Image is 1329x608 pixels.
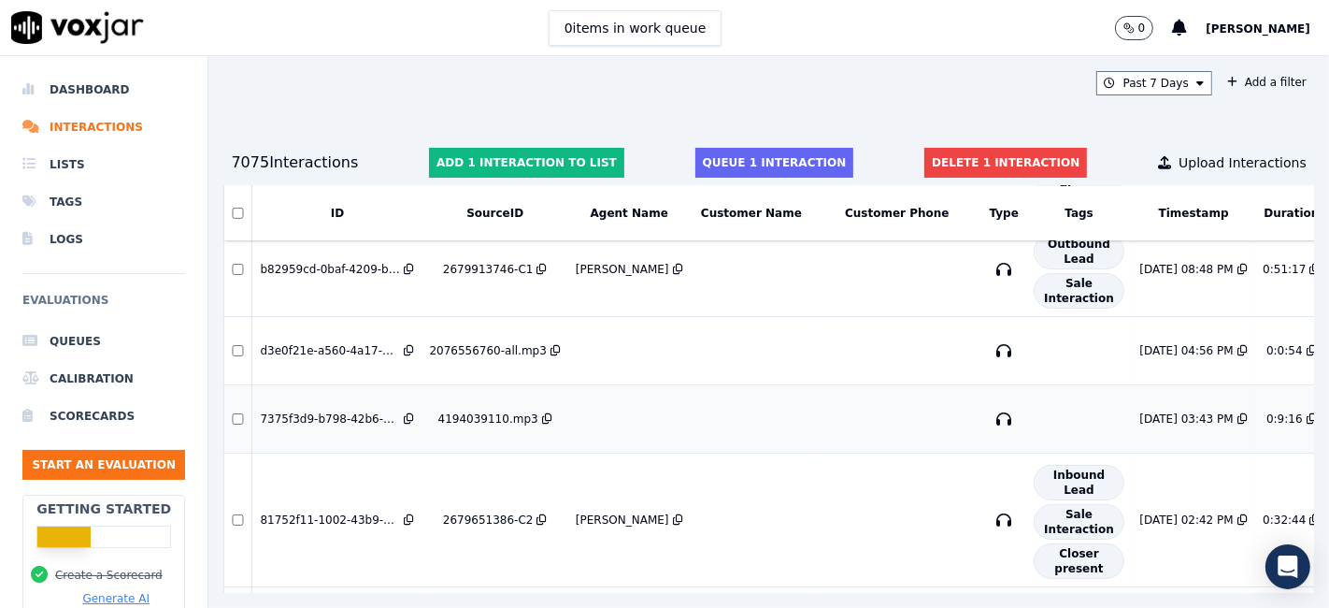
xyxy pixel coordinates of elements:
[1263,262,1306,277] div: 0:51:17
[1139,262,1233,277] div: [DATE] 08:48 PM
[1159,206,1229,221] button: Timestamp
[701,206,802,221] button: Customer Name
[1115,16,1173,40] button: 0
[576,262,669,277] div: [PERSON_NAME]
[438,412,538,427] div: 4194039110.mp3
[990,206,1019,221] button: Type
[1034,273,1124,309] span: Sale Interaction
[1220,71,1314,94] button: Add a filter
[1065,206,1093,221] button: Tags
[260,412,400,427] div: 7375f3d9-b798-42b6-9b05-412767d6cd1d
[1139,412,1233,427] div: [DATE] 03:43 PM
[22,221,185,258] a: Logs
[22,450,185,480] button: Start an Evaluation
[1179,153,1307,172] span: Upload Interactions
[1266,412,1303,427] div: 0:9:16
[1265,544,1310,589] div: Open Intercom Messenger
[1138,21,1146,36] p: 0
[55,568,163,583] button: Create a Scorecard
[1139,513,1233,528] div: [DATE] 02:42 PM
[1034,234,1124,269] span: Outbound Lead
[22,146,185,183] a: Lists
[1266,343,1303,358] div: 0:0:54
[260,513,400,528] div: 81752f11-1002-43b9-8b8a-19167e612d85
[1034,543,1124,579] span: Closer present
[845,206,949,221] button: Customer Phone
[576,513,669,528] div: [PERSON_NAME]
[22,398,185,435] a: Scorecards
[1264,206,1319,221] button: Duration
[443,262,534,277] div: 2679913746-C1
[1263,513,1306,528] div: 0:32:44
[1158,153,1307,172] button: Upload Interactions
[1206,17,1329,39] button: [PERSON_NAME]
[22,289,185,323] h6: Evaluations
[695,148,854,178] button: Queue 1 interaction
[22,323,185,360] a: Queues
[331,206,344,221] button: ID
[36,499,171,518] h2: Getting Started
[1206,22,1310,36] span: [PERSON_NAME]
[1115,16,1154,40] button: 0
[429,343,546,358] div: 2076556760-all.mp3
[429,148,624,178] button: Add 1 interaction to list
[1139,343,1233,358] div: [DATE] 04:56 PM
[591,206,668,221] button: Agent Name
[260,262,400,277] div: b82959cd-0baf-4209-b803-53c72457b31a
[443,513,534,528] div: 2679651386-C2
[1034,504,1124,540] span: Sale Interaction
[22,360,185,398] a: Calibration
[260,343,400,358] div: d3e0f21e-a560-4a17-af90-76e74ceb2339
[924,148,1087,178] button: Delete 1 interaction
[466,206,523,221] button: SourceID
[1034,465,1124,500] span: Inbound Lead
[22,71,185,109] a: Dashboard
[549,10,722,46] button: 0items in work queue
[22,109,185,146] a: Interactions
[11,11,144,44] img: voxjar logo
[231,152,358,174] div: 7075 Interaction s
[22,183,185,221] a: Tags
[1096,71,1212,95] button: Past 7 Days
